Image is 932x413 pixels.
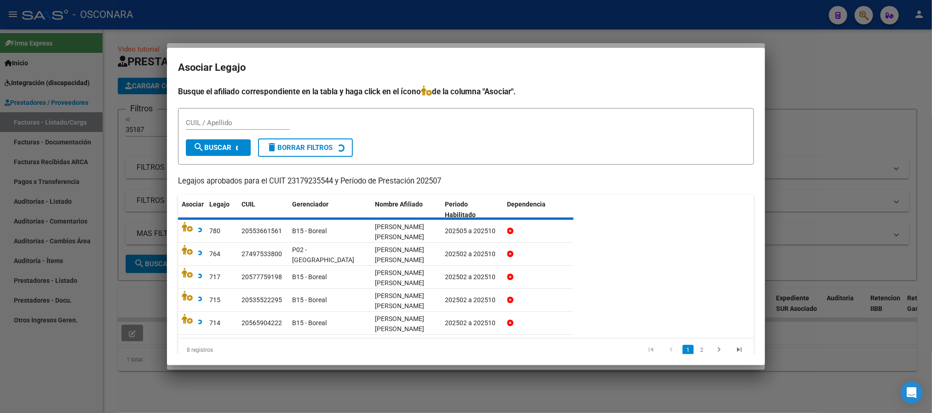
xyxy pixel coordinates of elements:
[238,195,288,225] datatable-header-cell: CUIL
[186,139,251,156] button: Buscar
[206,195,238,225] datatable-header-cell: Legajo
[681,342,695,358] li: page 1
[242,226,282,236] div: 20553661561
[209,201,230,208] span: Legajo
[292,296,327,304] span: B15 - Boreal
[266,143,333,152] span: Borrar Filtros
[178,59,754,76] h2: Asociar Legajo
[662,345,680,355] a: go to previous page
[242,318,282,328] div: 20565904222
[178,195,206,225] datatable-header-cell: Asociar
[209,227,220,235] span: 780
[504,195,574,225] datatable-header-cell: Dependencia
[901,382,923,404] div: Open Intercom Messenger
[375,201,423,208] span: Nombre Afiliado
[445,201,476,218] span: Periodo Habilitado
[209,250,220,258] span: 764
[288,195,371,225] datatable-header-cell: Gerenciador
[242,295,282,305] div: 20535522295
[731,345,748,355] a: go to last page
[695,342,709,358] li: page 2
[375,223,424,241] span: ARACENA ZARATE CIRO BENJAMIN
[375,315,424,333] span: OROSCO AGUILERA GAEL FRANCISCO
[178,86,754,98] h4: Busque el afiliado correspondiente en la tabla y haga click en el ícono de la columna "Asociar".
[696,345,708,355] a: 2
[683,345,694,355] a: 1
[292,273,327,281] span: B15 - Boreal
[258,138,353,157] button: Borrar Filtros
[292,246,354,264] span: P02 - [GEOGRAPHIC_DATA]
[371,195,442,225] datatable-header-cell: Nombre Afiliado
[209,273,220,281] span: 717
[242,249,282,259] div: 27497533800
[182,201,204,208] span: Asociar
[193,142,204,153] mat-icon: search
[445,272,500,282] div: 202502 a 202510
[242,201,255,208] span: CUIL
[445,226,500,236] div: 202505 a 202510
[209,319,220,327] span: 714
[292,201,328,208] span: Gerenciador
[375,292,424,310] span: MARTINEZ BASTIAS JUAN CRUZ
[375,246,424,264] span: RODRIGUEZ LUDMILA MAILEN GUADALUPE
[266,142,277,153] mat-icon: delete
[375,269,424,287] span: CHAVERO IBAÑEZ SALVADOR IGNACIO
[710,345,728,355] a: go to next page
[242,272,282,282] div: 20577759198
[445,295,500,305] div: 202502 a 202510
[292,319,327,327] span: B15 - Boreal
[209,296,220,304] span: 715
[193,143,231,152] span: Buscar
[442,195,504,225] datatable-header-cell: Periodo Habilitado
[507,201,546,208] span: Dependencia
[178,176,754,187] p: Legajos aprobados para el CUIT 23179235544 y Período de Prestación 202507
[445,318,500,328] div: 202502 a 202510
[445,249,500,259] div: 202502 a 202510
[178,338,292,361] div: 8 registros
[642,345,660,355] a: go to first page
[292,227,327,235] span: B15 - Boreal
